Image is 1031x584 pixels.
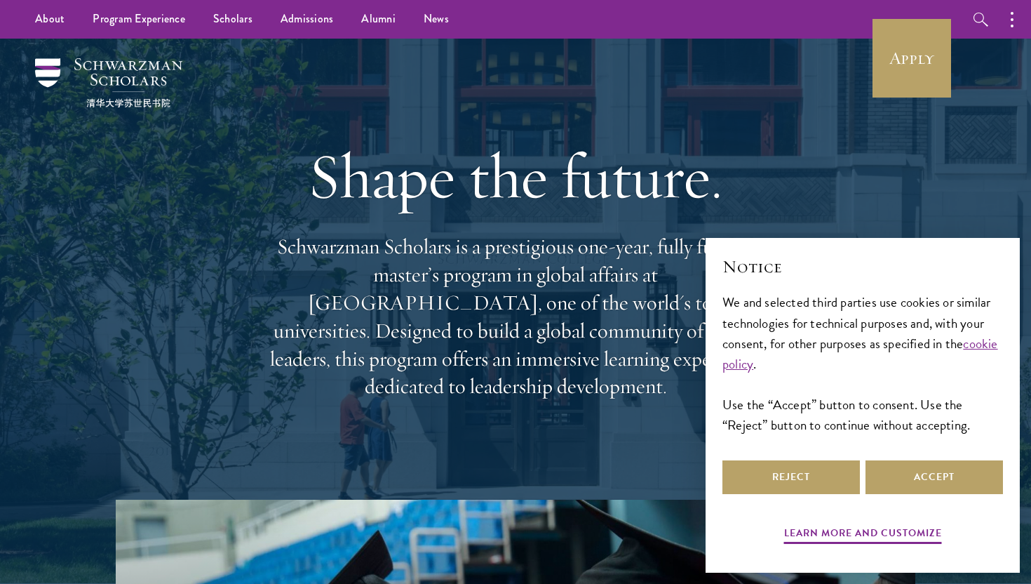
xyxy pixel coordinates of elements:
[872,19,951,98] a: Apply
[865,460,1003,494] button: Accept
[722,333,998,374] a: cookie policy
[35,58,182,107] img: Schwarzman Scholars
[722,460,860,494] button: Reject
[263,137,768,215] h1: Shape the future.
[263,233,768,401] p: Schwarzman Scholars is a prestigious one-year, fully funded master’s program in global affairs at...
[784,524,942,546] button: Learn more and customize
[722,255,1003,279] h2: Notice
[722,292,1003,434] div: We and selected third parties use cookies or similar technologies for technical purposes and, wit...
